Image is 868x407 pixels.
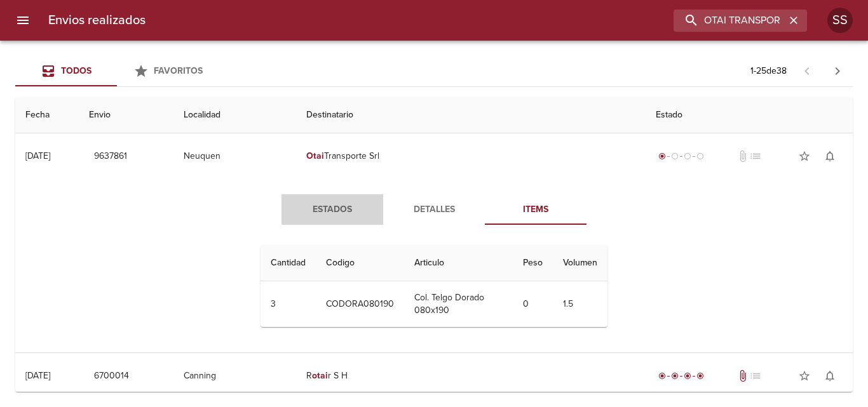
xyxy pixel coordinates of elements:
[492,202,579,218] span: Items
[173,97,297,133] th: Localidad
[736,150,749,163] span: No tiene documentos adjuntos
[61,65,92,76] span: Todos
[827,8,853,33] div: Abrir información de usuario
[798,370,811,382] span: star_border
[296,133,646,179] td: Transporte Srl
[513,281,553,327] td: 0
[792,143,817,169] button: Agregar a favoritos
[173,353,297,399] td: Canning
[296,353,646,399] td: R r S H
[671,152,679,160] span: radio_button_unchecked
[817,363,843,389] button: Activar notificaciones
[658,152,666,160] span: radio_button_checked
[316,281,404,327] td: CODORA080190
[306,150,324,161] em: Otai
[656,150,707,163] div: Generado
[8,5,38,36] button: menu
[553,281,607,327] td: 1.5
[792,363,817,389] button: Agregar a favoritos
[658,372,666,380] span: radio_button_checked
[261,245,607,327] table: Tabla de Items
[674,10,785,32] input: buscar
[404,245,513,281] th: Articulo
[817,143,843,169] button: Activar notificaciones
[94,368,129,384] span: 6700014
[553,245,607,281] th: Volumen
[750,65,787,77] p: 1 - 25 de 38
[404,281,513,327] td: Col. Telgo Dorado 080x190
[261,245,316,281] th: Cantidad
[696,372,704,380] span: radio_button_checked
[15,97,79,133] th: Fecha
[316,245,404,281] th: Codigo
[749,370,762,382] span: No tiene pedido asociado
[48,10,146,30] h6: Envios realizados
[15,56,219,86] div: Tabs Envios
[824,150,836,163] span: notifications_none
[312,370,328,381] em: otai
[824,370,836,382] span: notifications_none
[798,150,811,163] span: star_border
[289,202,376,218] span: Estados
[391,202,477,218] span: Detalles
[792,64,822,77] span: Pagina anterior
[94,149,127,164] span: 9637861
[646,97,853,133] th: Estado
[822,56,853,86] span: Pagina siguiente
[671,372,679,380] span: radio_button_checked
[696,152,704,160] span: radio_button_unchecked
[684,152,691,160] span: radio_button_unchecked
[89,364,134,388] button: 6700014
[89,145,132,168] button: 9637861
[736,370,749,382] span: Tiene documentos adjuntos
[749,150,762,163] span: No tiene pedido asociado
[25,370,50,381] div: [DATE]
[261,281,316,327] td: 3
[656,370,707,382] div: Entregado
[296,97,646,133] th: Destinatario
[154,65,203,76] span: Favoritos
[281,194,587,225] div: Tabs detalle de guia
[79,97,173,133] th: Envio
[513,245,553,281] th: Peso
[827,8,853,33] div: SS
[684,372,691,380] span: radio_button_checked
[173,133,297,179] td: Neuquen
[25,150,50,161] div: [DATE]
